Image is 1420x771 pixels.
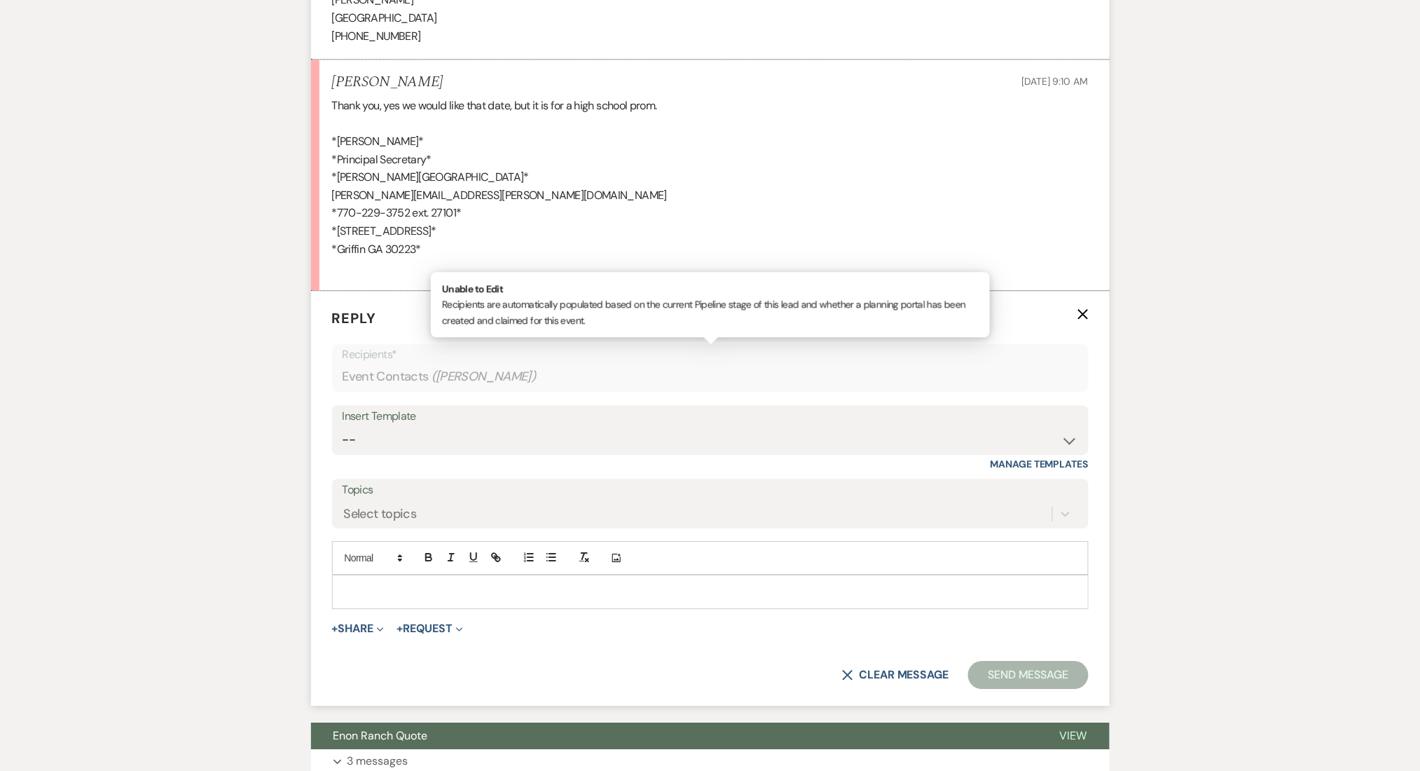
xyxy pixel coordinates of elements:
button: Enon Ranch Quote [311,723,1038,749]
h5: [PERSON_NAME] [332,74,443,91]
strong: Unable to Edit [442,282,503,295]
p: [GEOGRAPHIC_DATA] [332,9,1089,27]
a: Manage Templates [991,458,1089,470]
p: Recipients* [343,346,1078,364]
span: [DATE] 9:10 AM [1021,75,1088,88]
div: Select topics [344,505,417,524]
button: Send Message [968,661,1088,689]
p: 3 messages [347,752,408,770]
button: Clear message [842,669,949,681]
p: [PHONE_NUMBER] [332,27,1089,46]
label: Topics [343,480,1078,500]
div: Thank you, yes we would like that date, but it is for a high school prom. *[PERSON_NAME]* *Princi... [332,97,1089,276]
div: Event Contacts [343,363,1078,390]
p: Recipients are automatically populated based on the current Pipeline stage of this lead and wheth... [442,281,979,328]
span: View [1060,728,1087,743]
div: Insert Template [343,407,1078,427]
span: Reply [332,309,377,327]
span: + [332,623,338,634]
button: View [1038,723,1110,749]
button: Request [397,623,463,634]
span: ( [PERSON_NAME] ) [432,367,537,386]
span: Enon Ranch Quote [333,728,428,743]
span: + [397,623,403,634]
button: Share [332,623,385,634]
